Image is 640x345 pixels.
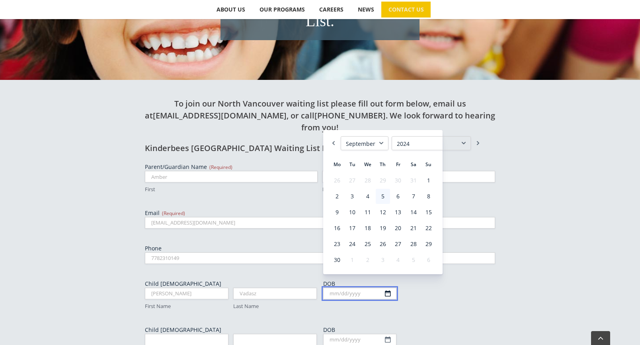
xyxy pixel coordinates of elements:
[153,110,287,121] a: [EMAIL_ADDRESS][DOMAIN_NAME]
[21,21,88,27] div: Domain: [DOMAIN_NAME]
[341,136,388,150] select: Select month
[376,252,390,267] span: 3
[406,205,420,220] a: 14
[406,236,420,252] a: 28
[319,7,343,12] span: CAREERS
[391,173,405,188] span: 30
[345,221,359,236] a: 17
[88,47,134,52] div: Keywords by Traffic
[209,164,232,171] span: (Required)
[391,189,405,204] a: 6
[13,21,19,27] img: website_grey.svg
[380,161,386,168] span: Thursday
[145,142,495,154] h2: Kinderbees [GEOGRAPHIC_DATA] Waiting List Registration
[406,221,420,236] a: 21
[358,7,374,12] span: NEWS
[392,136,471,150] select: Select year
[376,205,390,220] a: 12
[314,110,386,121] a: [PHONE_NUMBER]
[260,7,305,12] span: OUR PROGRAMS
[145,326,221,334] legend: Child [DEMOGRAPHIC_DATA]
[376,173,390,188] span: 29
[145,186,318,193] label: First
[421,173,436,188] a: 1
[145,280,221,288] legend: Child [DEMOGRAPHIC_DATA]
[376,236,390,252] a: 26
[406,252,420,267] span: 5
[388,7,424,12] span: CONTACT US
[145,302,228,310] label: First Name
[345,205,359,220] a: 10
[396,161,400,168] span: Friday
[406,173,420,188] span: 31
[351,2,381,17] a: NEWS
[330,205,344,220] a: 9
[330,173,344,188] span: 26
[345,189,359,204] a: 3
[406,189,420,204] a: 7
[391,205,405,220] a: 13
[345,236,359,252] a: 24
[421,221,436,236] a: 22
[209,2,252,17] a: ABOUT US
[474,136,482,150] a: Next
[312,2,350,17] a: CAREERS
[421,189,436,204] a: 8
[21,46,28,52] img: tab_domain_overview_orange.svg
[330,236,344,252] a: 23
[391,236,405,252] a: 27
[411,161,416,168] span: Saturday
[330,252,344,267] a: 30
[145,244,495,252] label: Phone
[145,163,232,171] legend: Parent/Guardian Name
[349,161,355,168] span: Tuesday
[217,7,245,12] span: ABOUT US
[330,189,344,204] a: 2
[145,98,495,134] h2: To join our North Vancouver waiting list please fill out form below, email us at , or call . We l...
[22,13,39,19] div: v 4.0.25
[361,221,375,236] a: 18
[391,252,405,267] span: 4
[323,280,495,288] label: DOB
[361,205,375,220] a: 11
[376,221,390,236] a: 19
[334,161,341,168] span: Monday
[322,186,495,193] label: Last
[13,13,19,19] img: logo_orange.svg
[361,236,375,252] a: 25
[421,205,436,220] a: 15
[361,173,375,188] span: 28
[381,2,431,17] a: CONTACT US
[233,302,317,310] label: Last Name
[391,221,405,236] a: 20
[330,221,344,236] a: 16
[376,189,390,204] a: 5
[345,173,359,188] span: 27
[162,210,185,217] span: (Required)
[330,136,338,150] a: Previous
[421,252,436,267] span: 6
[79,46,86,52] img: tab_keywords_by_traffic_grey.svg
[364,161,371,168] span: Wednesday
[145,209,495,217] label: Email
[421,236,436,252] a: 29
[323,326,495,334] label: DOB
[30,47,71,52] div: Domain Overview
[323,288,396,299] input: mm/dd/yyyy
[425,161,431,168] span: Sunday
[361,189,375,204] a: 4
[252,2,312,17] a: OUR PROGRAMS
[361,252,375,267] span: 2
[345,252,359,267] span: 1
